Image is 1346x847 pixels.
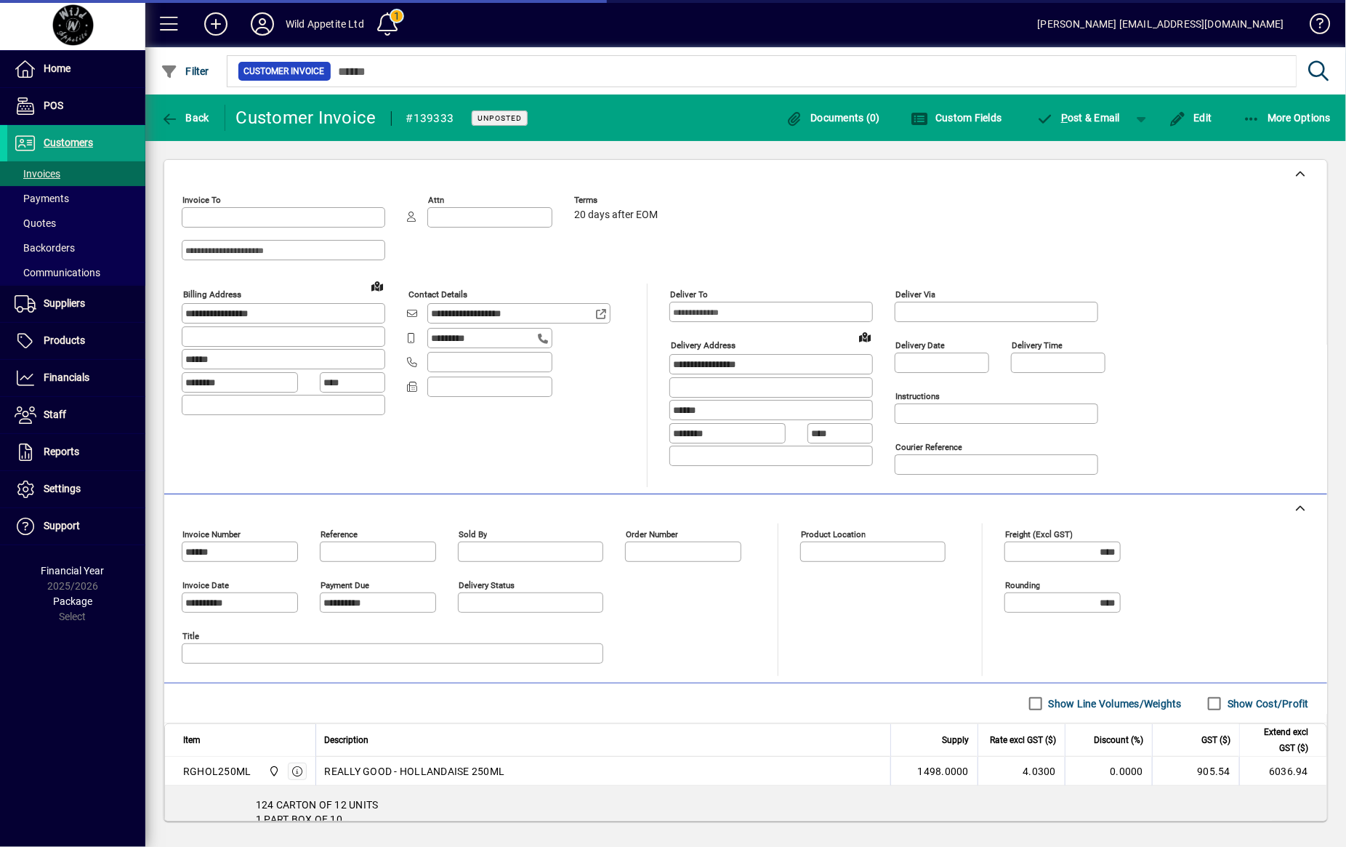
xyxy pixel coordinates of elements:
a: Backorders [7,236,145,260]
a: Payments [7,186,145,211]
span: Payments [15,193,69,204]
span: GST ($) [1201,732,1230,748]
mat-label: Invoice date [182,580,229,590]
mat-label: Freight (excl GST) [1005,529,1073,539]
mat-label: Delivery date [895,340,945,350]
label: Show Line Volumes/Weights [1046,697,1182,711]
td: 0.0000 [1065,757,1152,786]
button: Back [157,105,213,131]
a: Financials [7,360,145,396]
span: Unposted [477,113,522,123]
mat-label: Payment due [321,580,369,590]
span: Customer Invoice [244,64,325,79]
span: Wild Appetite Ltd [265,763,281,779]
a: View on map [853,325,876,348]
span: Financials [44,372,89,383]
span: More Options [1243,112,1331,124]
span: Home [44,63,70,74]
button: Filter [157,58,213,84]
span: Invoices [15,168,60,180]
span: Back [161,112,209,124]
span: Customers [44,137,93,148]
a: Reports [7,434,145,470]
div: Wild Appetite Ltd [286,12,364,36]
span: Item [183,732,201,748]
span: 20 days after EOM [574,209,658,221]
a: Home [7,51,145,87]
a: View on map [366,274,389,297]
span: Support [44,520,80,531]
span: Suppliers [44,297,85,309]
mat-label: Invoice To [182,195,221,205]
a: Suppliers [7,286,145,322]
span: Rate excl GST ($) [990,732,1056,748]
span: Edit [1169,112,1212,124]
a: Quotes [7,211,145,236]
span: Package [53,595,92,607]
div: Customer Invoice [236,106,376,129]
a: Settings [7,471,145,507]
mat-label: Order number [626,529,678,539]
mat-label: Courier Reference [895,442,962,452]
span: Reports [44,446,79,457]
span: Terms [574,196,661,205]
span: Discount (%) [1094,732,1143,748]
span: Custom Fields [911,112,1002,124]
span: Products [44,334,85,346]
span: Filter [161,65,209,77]
mat-label: Deliver To [670,289,708,300]
span: Staff [44,409,66,420]
mat-label: Delivery status [459,580,515,590]
div: #139333 [406,107,454,130]
span: POS [44,100,63,111]
mat-label: Delivery time [1012,340,1063,350]
a: Communications [7,260,145,285]
mat-label: Reference [321,529,358,539]
mat-label: Attn [428,195,444,205]
div: [PERSON_NAME] [EMAIL_ADDRESS][DOMAIN_NAME] [1038,12,1284,36]
div: RGHOL250ML [183,764,251,779]
span: Settings [44,483,81,494]
span: Communications [15,267,100,278]
span: 1498.0000 [918,764,969,779]
span: Financial Year [41,565,105,577]
app-page-header-button: Back [145,105,225,131]
mat-label: Rounding [1005,580,1040,590]
mat-label: Title [182,631,199,641]
a: Invoices [7,161,145,186]
a: Support [7,508,145,545]
span: Documents (0) [786,112,880,124]
span: REALLY GOOD - HOLLANDAISE 250ML [325,764,505,779]
td: 905.54 [1152,757,1239,786]
button: Documents (0) [782,105,884,131]
a: Products [7,323,145,359]
button: Add [193,11,239,37]
span: Quotes [15,217,56,229]
mat-label: Invoice number [182,529,241,539]
a: POS [7,88,145,124]
span: ost & Email [1036,112,1121,124]
button: Post & Email [1029,105,1128,131]
span: Backorders [15,242,75,254]
td: 6036.94 [1239,757,1326,786]
span: Extend excl GST ($) [1249,724,1308,756]
span: P [1061,112,1068,124]
button: Custom Fields [907,105,1006,131]
div: 4.0300 [987,764,1056,779]
span: Description [325,732,369,748]
a: Knowledge Base [1299,3,1328,50]
mat-label: Sold by [459,529,487,539]
button: More Options [1239,105,1335,131]
mat-label: Deliver via [895,289,935,300]
span: Supply [942,732,969,748]
a: Staff [7,397,145,433]
button: Edit [1165,105,1216,131]
button: Profile [239,11,286,37]
mat-label: Instructions [895,391,940,401]
mat-label: Product location [801,529,866,539]
label: Show Cost/Profit [1225,697,1309,711]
